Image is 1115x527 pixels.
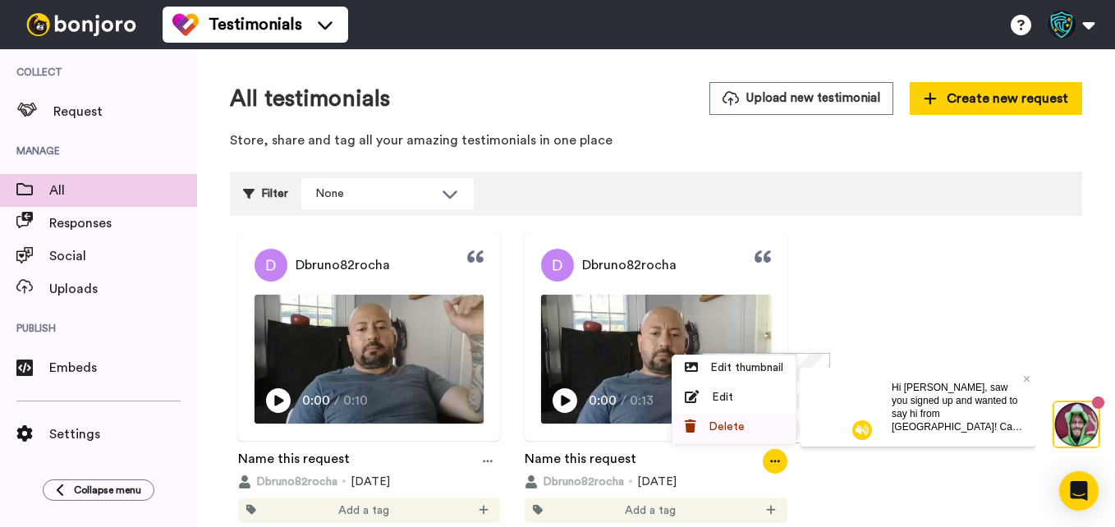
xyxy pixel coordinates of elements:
[43,479,154,501] button: Collapse menu
[625,502,676,519] span: Add a tag
[53,53,72,72] img: mute-white.svg
[230,131,1082,150] p: Store, share and tag all your amazing testimonials in one place
[209,13,302,36] span: Testimonials
[255,249,287,282] img: Profile Picture
[238,449,350,474] a: Name this request
[74,483,141,497] span: Collapse menu
[296,255,390,275] span: Dbruno82rocha
[543,474,624,490] span: Dbruno82rocha
[630,391,658,410] span: 0:13
[338,502,389,519] span: Add a tag
[49,279,197,299] span: Uploads
[334,391,340,410] span: /
[589,391,617,410] span: 0:00
[910,82,1082,115] button: Create new request
[230,86,390,112] h1: All testimonials
[343,391,372,410] span: 0:10
[2,3,46,48] img: 3183ab3e-59ed-45f6-af1c-10226f767056-1659068401.jpg
[315,186,434,202] div: None
[541,249,574,282] img: Profile Picture
[49,181,197,200] span: All
[172,11,199,38] img: tm-color.svg
[582,255,677,275] span: Dbruno82rocha
[49,424,197,444] span: Settings
[243,178,288,209] div: Filter
[541,295,770,424] img: Video Thumbnail
[255,295,484,424] img: Video Thumbnail
[302,391,331,410] span: 0:00
[712,389,733,406] span: Edit
[53,102,197,121] span: Request
[238,474,337,490] button: Dbruno82rocha
[924,89,1068,108] span: Create new request
[1059,471,1099,511] div: Open Intercom Messenger
[709,419,745,435] span: Delete
[49,246,197,266] span: Social
[710,360,783,376] span: Edit thumbnail
[20,13,143,36] img: bj-logo-header-white.svg
[709,82,893,114] button: Upload new testimonial
[621,391,626,410] span: /
[49,213,197,233] span: Responses
[525,474,787,490] div: [DATE]
[49,358,197,378] span: Embeds
[92,14,223,170] span: Hi [PERSON_NAME], saw you signed up and wanted to say hi from [GEOGRAPHIC_DATA]! Can't wait to he...
[525,474,624,490] button: Dbruno82rocha
[238,474,500,490] div: [DATE]
[525,449,636,474] a: Name this request
[256,474,337,490] span: Dbruno82rocha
